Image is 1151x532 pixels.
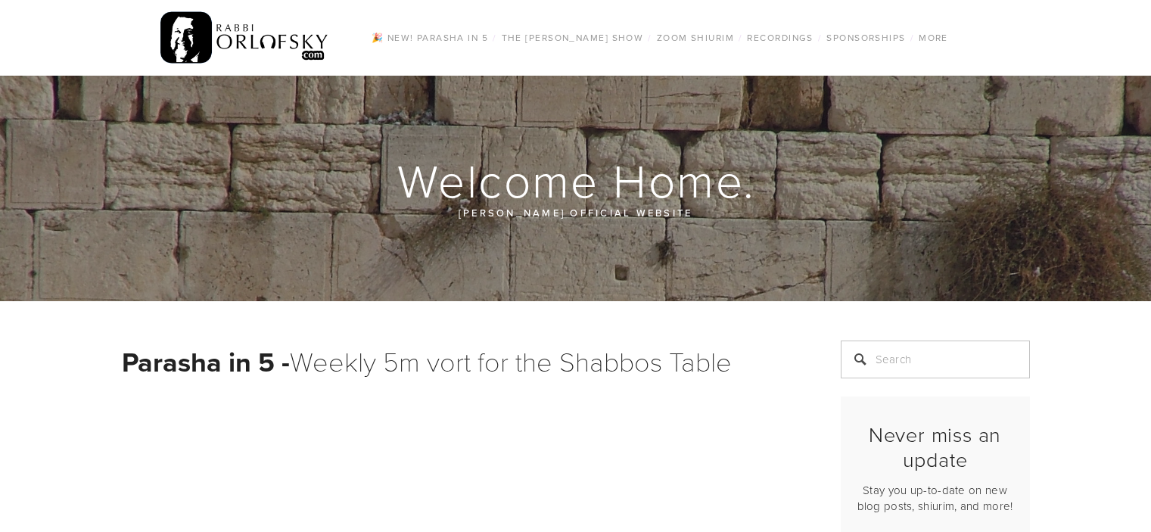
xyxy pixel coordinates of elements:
[742,28,817,48] a: Recordings
[367,28,493,48] a: 🎉 NEW! Parasha in 5
[648,31,652,44] span: /
[122,342,290,381] strong: Parasha in 5 -
[854,422,1017,471] h2: Never miss an update
[739,31,742,44] span: /
[497,28,649,48] a: The [PERSON_NAME] Show
[854,482,1017,514] p: Stay you up-to-date on new blog posts, shiurim, and more!
[818,31,822,44] span: /
[122,156,1031,204] h1: Welcome Home.
[652,28,739,48] a: Zoom Shiurim
[122,341,803,382] h1: Weekly 5m vort for the Shabbos Table
[213,204,939,221] p: [PERSON_NAME] official website
[493,31,496,44] span: /
[841,341,1030,378] input: Search
[910,31,914,44] span: /
[914,28,953,48] a: More
[160,8,329,67] img: RabbiOrlofsky.com
[822,28,910,48] a: Sponsorships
